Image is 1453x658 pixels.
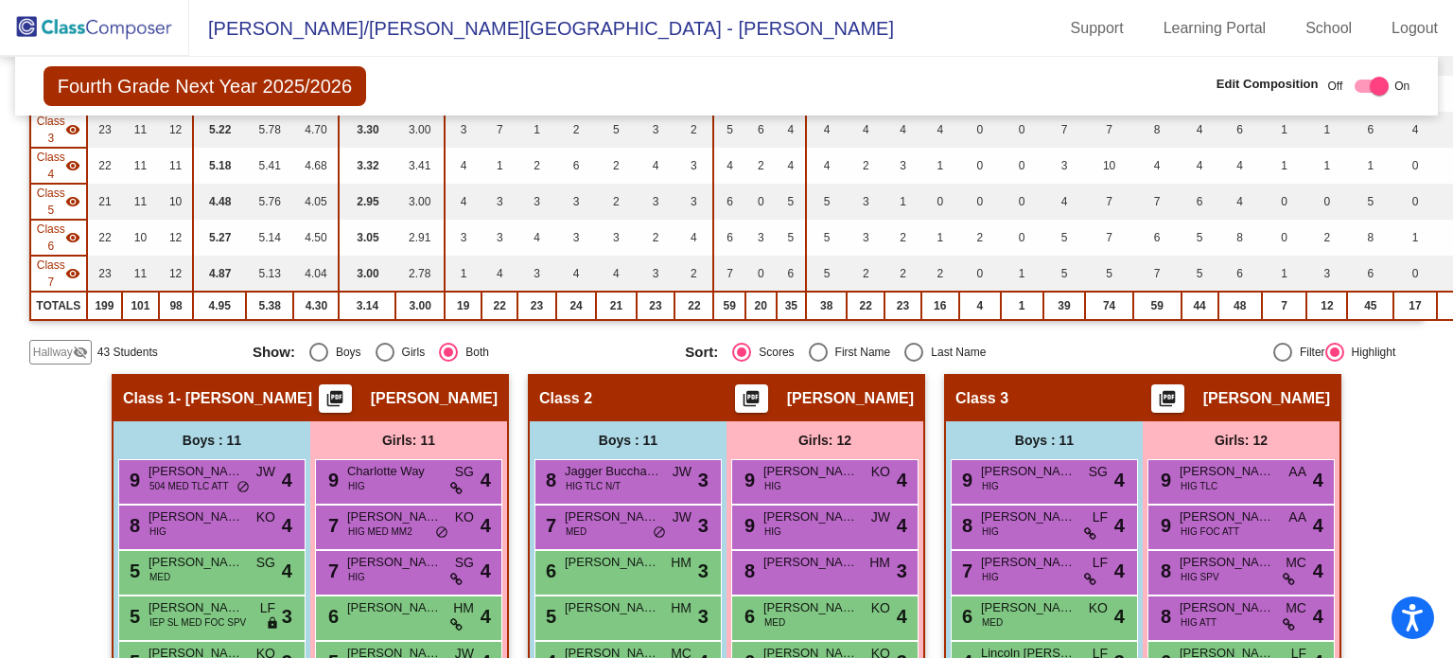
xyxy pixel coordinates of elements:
[1133,148,1182,184] td: 4
[282,466,292,494] span: 4
[698,466,709,494] span: 3
[445,148,482,184] td: 4
[921,184,959,220] td: 0
[73,345,88,360] mat-icon: visibility_off
[395,148,444,184] td: 3.41
[37,257,65,291] span: Class 7
[1218,112,1262,148] td: 6
[33,344,73,361] span: Hallway
[481,292,517,320] td: 22
[981,507,1076,526] span: [PERSON_NAME]
[30,256,87,292] td: Heather Hartke - ELL
[65,122,80,137] mat-icon: visibility
[159,220,194,256] td: 12
[1262,112,1307,148] td: 1
[193,184,246,220] td: 4.48
[122,220,159,256] td: 10
[253,344,295,361] span: Show:
[884,184,920,220] td: 1
[1182,256,1218,292] td: 5
[1043,112,1086,148] td: 7
[1288,507,1306,527] span: AA
[189,13,894,44] span: [PERSON_NAME]/[PERSON_NAME][GEOGRAPHIC_DATA] - [PERSON_NAME]
[726,421,923,459] div: Girls: 12
[1182,220,1218,256] td: 5
[884,112,920,148] td: 4
[806,148,847,184] td: 4
[87,292,122,320] td: 199
[37,185,65,219] span: Class 5
[897,466,907,494] span: 4
[1262,256,1307,292] td: 1
[1313,466,1323,494] span: 4
[395,292,444,320] td: 3.00
[481,148,517,184] td: 1
[123,389,176,408] span: Class 1
[159,256,194,292] td: 12
[740,389,762,416] mat-icon: picture_as_pdf
[685,344,718,361] span: Sort:
[122,256,159,292] td: 11
[806,184,847,220] td: 5
[87,256,122,292] td: 23
[637,184,675,220] td: 3
[674,148,713,184] td: 3
[745,112,777,148] td: 6
[637,256,675,292] td: 3
[149,479,229,493] span: 504 MED TLC ATT
[339,148,395,184] td: 3.32
[674,184,713,220] td: 3
[481,220,517,256] td: 3
[921,112,959,148] td: 4
[30,112,87,148] td: Shannon McGuire - No Class Name
[1182,184,1218,220] td: 6
[674,256,713,292] td: 2
[1217,75,1319,94] span: Edit Composition
[565,462,659,481] span: Jagger Bucchanon
[637,112,675,148] td: 3
[256,507,275,527] span: KO
[1085,292,1132,320] td: 74
[1156,470,1171,490] span: 9
[1306,112,1347,148] td: 1
[735,384,768,413] button: Print Students Details
[256,462,275,482] span: JW
[1043,292,1086,320] td: 39
[1393,292,1436,320] td: 17
[1085,148,1132,184] td: 10
[556,184,596,220] td: 3
[1344,344,1396,361] div: Highlight
[745,184,777,220] td: 0
[1262,292,1307,320] td: 7
[371,389,498,408] span: [PERSON_NAME]
[65,266,80,281] mat-icon: visibility
[1001,148,1043,184] td: 0
[328,344,361,361] div: Boys
[1182,112,1218,148] td: 4
[806,220,847,256] td: 5
[122,292,159,320] td: 101
[246,292,293,320] td: 5.38
[1181,479,1217,493] span: HIG TLC
[1093,507,1108,527] span: LF
[1393,148,1436,184] td: 0
[293,220,339,256] td: 4.50
[193,112,246,148] td: 5.22
[1347,220,1393,256] td: 8
[673,462,691,482] span: JW
[1133,112,1182,148] td: 8
[764,479,781,493] span: HIG
[125,470,140,490] span: 9
[1114,466,1125,494] span: 4
[159,148,194,184] td: 11
[1347,184,1393,220] td: 5
[339,220,395,256] td: 3.05
[339,184,395,220] td: 2.95
[481,466,491,494] span: 4
[1347,256,1393,292] td: 6
[30,184,87,220] td: Alayna Ketron - No Class Name
[236,480,250,495] span: do_not_disturb_alt
[193,292,246,320] td: 4.95
[713,184,745,220] td: 6
[871,507,890,527] span: JW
